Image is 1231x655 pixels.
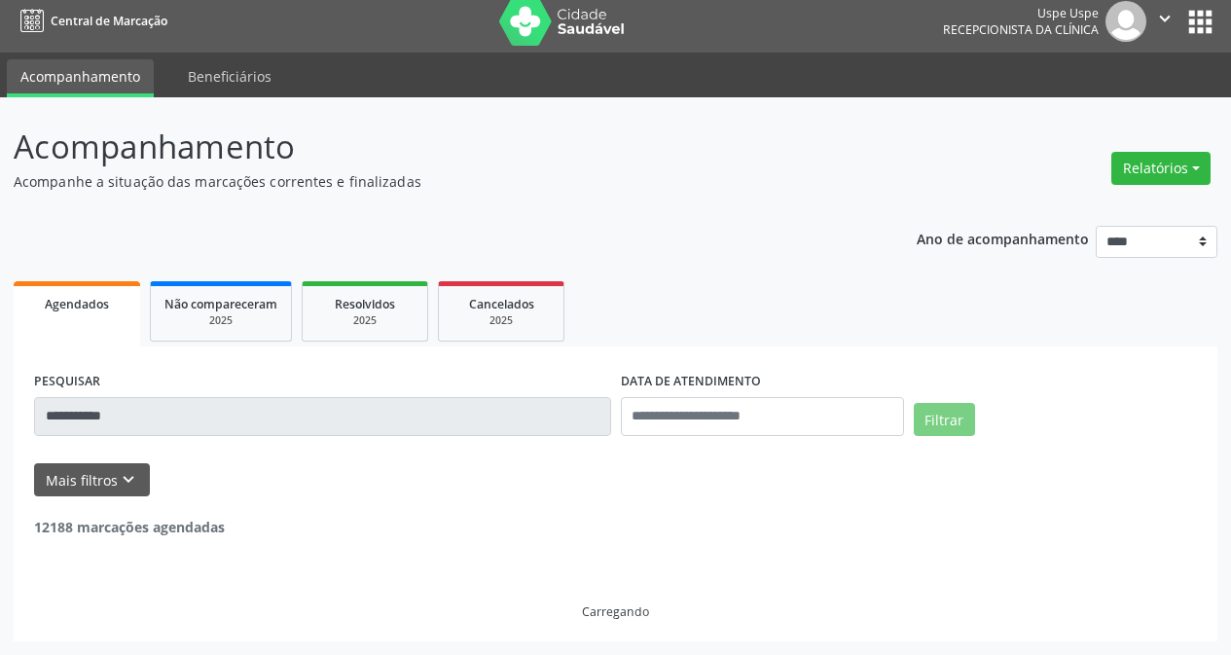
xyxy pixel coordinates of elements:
[164,313,277,328] div: 2025
[316,313,414,328] div: 2025
[14,5,167,37] a: Central de Marcação
[582,603,649,620] div: Carregando
[943,21,1099,38] span: Recepcionista da clínica
[7,59,154,97] a: Acompanhamento
[1183,5,1217,39] button: apps
[164,296,277,312] span: Não compareceram
[943,5,1099,21] div: Uspe Uspe
[45,296,109,312] span: Agendados
[917,226,1089,250] p: Ano de acompanhamento
[469,296,534,312] span: Cancelados
[14,171,856,192] p: Acompanhe a situação das marcações correntes e finalizadas
[1105,1,1146,42] img: img
[335,296,395,312] span: Resolvidos
[1146,1,1183,42] button: 
[1154,8,1176,29] i: 
[14,123,856,171] p: Acompanhamento
[118,469,139,491] i: keyboard_arrow_down
[34,463,150,497] button: Mais filtroskeyboard_arrow_down
[51,13,167,29] span: Central de Marcação
[34,367,100,397] label: PESQUISAR
[174,59,285,93] a: Beneficiários
[914,403,975,436] button: Filtrar
[453,313,550,328] div: 2025
[34,518,225,536] strong: 12188 marcações agendadas
[621,367,761,397] label: DATA DE ATENDIMENTO
[1111,152,1211,185] button: Relatórios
